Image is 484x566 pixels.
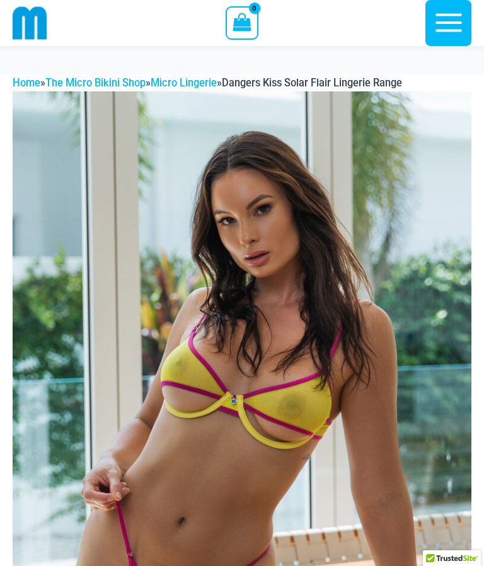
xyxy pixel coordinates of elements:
a: Micro Lingerie [151,77,217,89]
a: Home [13,77,40,89]
img: cropped mm emblem [13,6,47,40]
a: The Micro Bikini Shop [45,77,146,89]
a: View Shopping Cart, empty [226,6,258,39]
span: » » » [13,77,402,89]
span: Dangers Kiss Solar Flair Lingerie Range [222,77,402,89]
